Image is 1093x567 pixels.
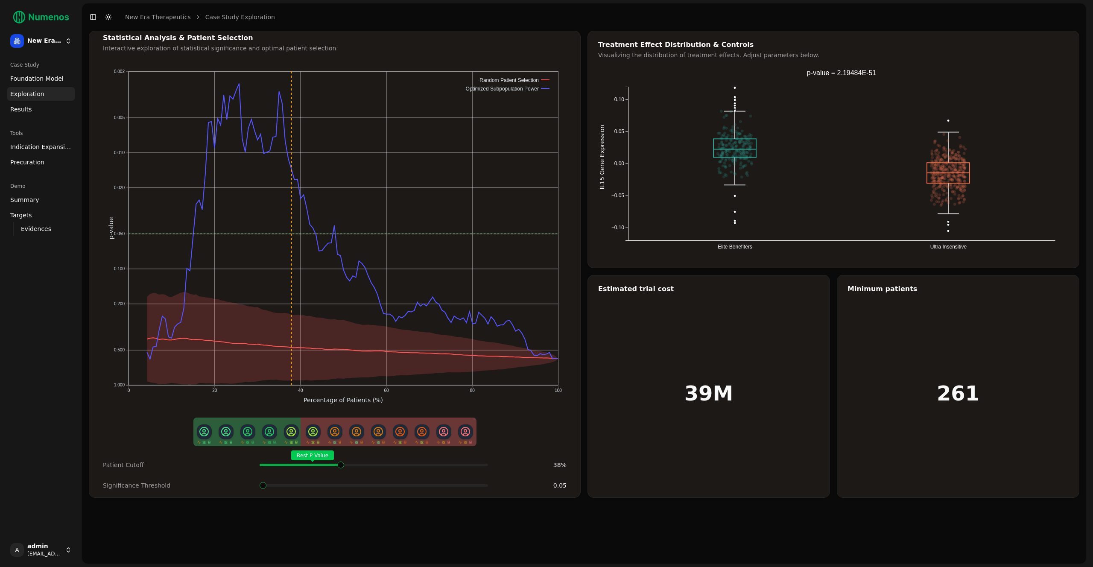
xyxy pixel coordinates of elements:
[718,244,752,250] text: Elite Benefiters
[7,140,75,154] a: Indication Expansion
[684,383,734,403] h1: 39M
[614,129,625,134] text: 0.05
[10,143,72,151] span: Indication Expansion
[611,225,625,231] text: −0.10
[10,211,32,219] span: Targets
[7,31,75,51] button: New Era Therapeutics
[10,158,44,167] span: Precuration
[114,383,125,387] text: 1.000
[205,13,275,21] a: Case Study Exploration
[7,193,75,207] a: Summary
[114,150,125,155] text: 0.010
[114,115,125,120] text: 0.005
[598,51,1069,59] div: Visualizing the distribution of treatment effects. Adjust parameters below.
[27,37,61,45] span: New Era Therapeutics
[598,41,1069,48] div: Treatment Effect Distribution & Controls
[7,179,75,193] div: Demo
[495,461,567,469] div: 38 %
[114,266,125,271] text: 0.100
[27,543,61,550] span: admin
[103,35,567,41] div: Statistical Analysis & Patient Selection
[611,193,625,199] text: −0.05
[291,450,334,460] span: Best P Value
[7,72,75,85] a: Foundation Model
[10,105,32,114] span: Results
[21,225,51,233] span: Evidences
[7,102,75,116] a: Results
[304,397,383,403] text: Percentage of Patients (%)
[114,348,125,352] text: 0.500
[7,208,75,222] a: Targets
[10,196,39,204] span: Summary
[10,543,24,557] span: A
[555,388,562,393] text: 100
[384,388,389,393] text: 60
[298,388,303,393] text: 40
[10,90,44,98] span: Exploration
[7,58,75,72] div: Case Study
[614,96,625,102] text: 0.10
[108,217,114,239] text: p-value
[466,86,539,92] text: Optimized Subpopulation Power
[495,481,567,490] div: 0.05
[807,69,876,76] text: p-value = 2.19484E-51
[114,231,125,236] text: 0.050
[614,161,625,167] text: 0.00
[7,87,75,101] a: Exploration
[599,125,605,190] text: IL15 Gene Expression
[128,388,130,393] text: 0
[114,185,125,190] text: 0.020
[103,44,567,53] div: Interactive exploration of statistical significance and optimal patient selection.
[18,223,65,235] a: Evidences
[7,7,75,27] img: Numenos
[103,481,253,490] div: Significance Threshold
[114,69,125,74] text: 0.002
[479,77,539,83] text: Random Patient Selection
[10,74,64,83] span: Foundation Model
[930,244,967,250] text: Ultra Insensitive
[125,13,191,21] a: New Era Therapeutics
[7,540,75,560] button: Aadmin[EMAIL_ADDRESS]
[103,461,253,469] div: Patient Cutoff
[937,383,979,403] h1: 261
[212,388,217,393] text: 20
[470,388,475,393] text: 80
[7,155,75,169] a: Precuration
[7,126,75,140] div: Tools
[27,550,61,557] span: [EMAIL_ADDRESS]
[114,301,125,306] text: 0.200
[125,13,275,21] nav: breadcrumb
